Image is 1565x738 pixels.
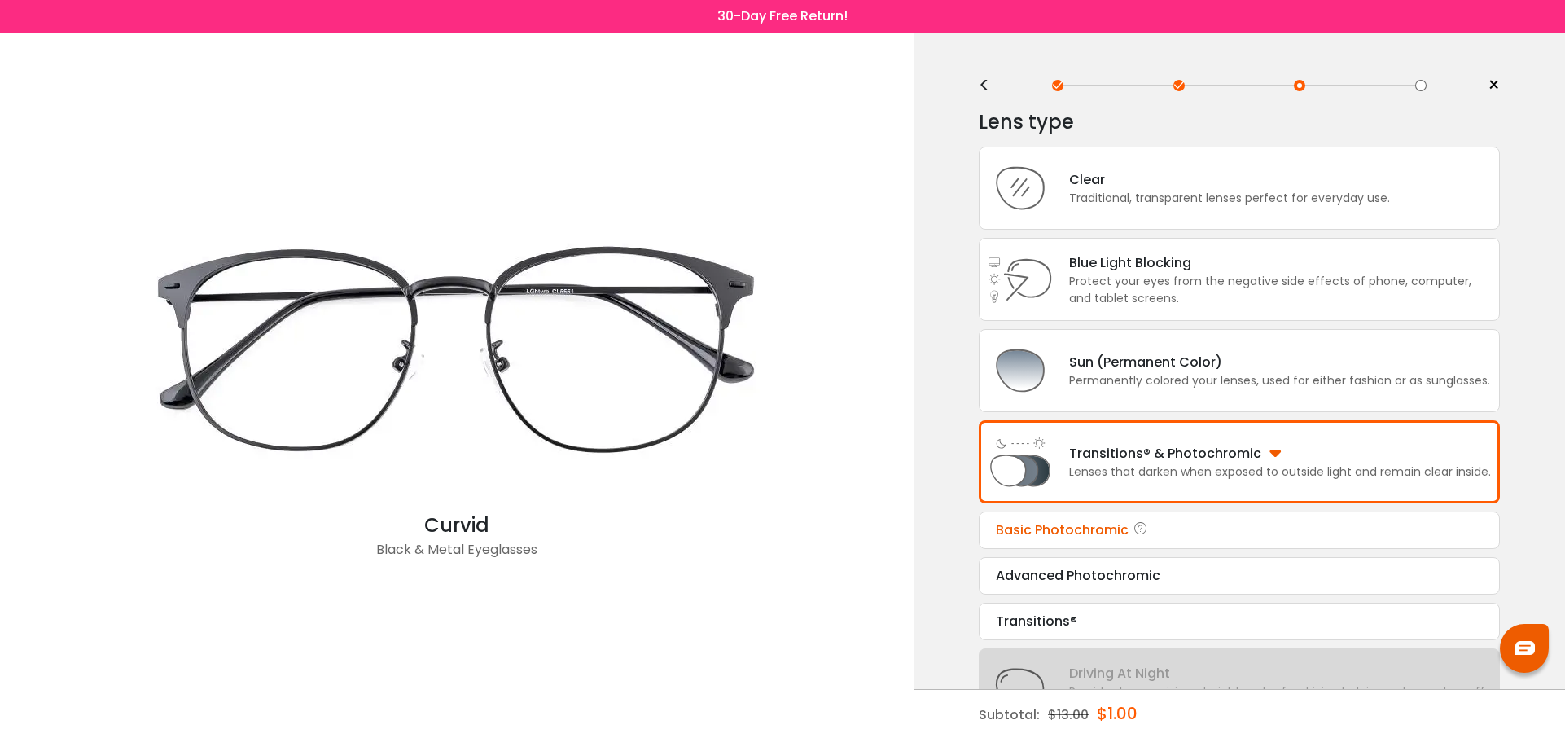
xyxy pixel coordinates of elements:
[1069,683,1491,718] div: Provide sharper vision at night and safer driving helping reduces glare off the road. (The lens i...
[1069,463,1491,481] div: Lenses that darken when exposed to outside light and remain clear inside.
[1515,641,1535,655] img: chat
[1133,521,1149,540] i: Basic Photochromic
[131,511,782,540] div: Curvid
[1069,663,1491,683] div: Driving At Night
[1069,372,1490,389] div: Permanently colored your lenses, used for either fashion or as sunglasses.
[1069,169,1390,190] div: Clear
[1069,443,1491,463] div: Transitions® & Photochromic
[131,185,782,511] img: Black Curvid - Metal Eyeglasses
[1097,690,1138,737] div: $1.00
[996,521,1483,540] div: Basic Photochromic
[979,79,1003,92] div: <
[996,566,1483,586] div: Advanced Photochromic
[1488,73,1500,98] span: ×
[988,338,1053,403] img: Sun
[1069,190,1390,207] div: Traditional, transparent lenses perfect for everyday use.
[996,612,1483,631] div: Transitions®
[988,429,1053,494] img: Light Adjusting
[131,540,782,573] div: Black & Metal Eyeglasses
[1069,253,1491,273] div: Blue Light Blocking
[1069,352,1490,372] div: Sun (Permanent Color)
[1069,273,1491,307] div: Protect your eyes from the negative side effects of phone, computer, and tablet screens.
[979,106,1500,138] div: Lens type
[1475,73,1500,98] a: ×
